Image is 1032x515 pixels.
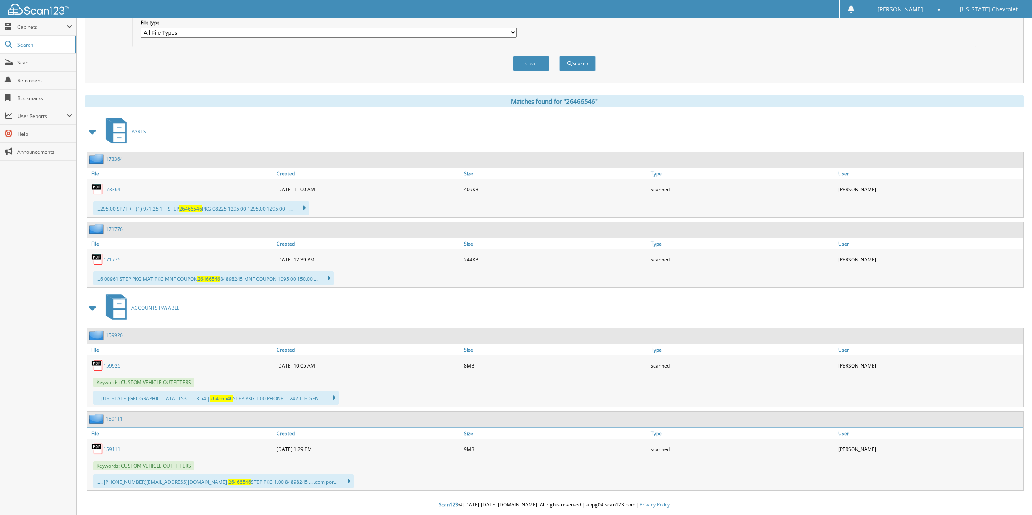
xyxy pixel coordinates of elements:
a: User [836,168,1023,179]
img: PDF.png [91,253,103,265]
img: folder2.png [89,414,106,424]
span: [US_STATE] Chevrolet [960,7,1018,12]
div: [DATE] 1:29 PM [275,441,462,457]
span: Scan [17,59,72,66]
span: Cabinets [17,24,67,30]
div: [PERSON_NAME] [836,441,1023,457]
a: 173364 [106,156,123,162]
a: Size [462,168,649,179]
label: File type [141,19,517,26]
div: [PERSON_NAME] [836,357,1023,374]
a: Size [462,428,649,439]
span: Scan123 [439,501,458,508]
span: [PERSON_NAME] [878,7,923,12]
div: scanned [649,441,836,457]
a: Type [649,168,836,179]
div: ...295.00 SP7F + - (1) 971.25 1 + STEP PKG 08225 1295.00 1295.00 1295.00 ~... [93,201,309,215]
span: 26466546 [197,276,220,282]
a: Type [649,238,836,249]
div: 409KB [462,181,649,197]
div: [DATE] 10:05 AM [275,357,462,374]
div: ..... [PHONE_NUMBER] [EMAIL_ADDRESS][DOMAIN_NAME] STEP PKG 1.00 84898245 ... .com por... [93,474,354,488]
img: PDF.png [91,443,103,455]
img: PDF.png [91,183,103,195]
div: [DATE] 12:39 PM [275,251,462,267]
img: PDF.png [91,359,103,372]
span: Help [17,130,72,137]
div: scanned [649,251,836,267]
div: © [DATE]-[DATE] [DOMAIN_NAME]. All rights reserved | appg04-scan123-com | [77,495,1032,515]
a: Type [649,428,836,439]
a: 171776 [103,256,120,263]
span: Announcements [17,148,72,155]
div: ...6 00961 STEP PKG MAT PKG MNF COUPON 84898245 MNF COUPON 1095.00 150.00 ... [93,271,334,285]
span: 26466546 [228,479,251,485]
span: 26466546 [179,205,202,212]
img: scan123-logo-white.svg [8,4,69,15]
div: 9MB [462,441,649,457]
a: Size [462,344,649,355]
a: Created [275,428,462,439]
span: Reminders [17,77,72,84]
div: [PERSON_NAME] [836,251,1023,267]
button: Search [559,56,596,71]
span: Bookmarks [17,95,72,102]
a: 173364 [103,186,120,193]
a: Size [462,238,649,249]
a: User [836,344,1023,355]
span: 26466546 [210,395,233,402]
a: ACCOUNTS PAYABLE [101,292,180,324]
iframe: Chat Widget [991,476,1032,515]
a: Created [275,168,462,179]
button: Clear [513,56,549,71]
a: File [87,238,275,249]
span: Search [17,41,71,48]
a: User [836,428,1023,439]
a: 159111 [106,415,123,422]
span: Keywords: CUSTOM VEHICLE OUTFITTERS [93,378,194,387]
div: 8MB [462,357,649,374]
a: Created [275,238,462,249]
a: Created [275,344,462,355]
div: [DATE] 11:00 AM [275,181,462,197]
div: Matches found for "26466546" [85,95,1024,107]
div: ... [US_STATE][GEOGRAPHIC_DATA] 15301 13:54 | STEP PKG 1.00 PHONE ... 242 1 IS GEN... [93,391,339,405]
a: Type [649,344,836,355]
span: PARTS [131,128,146,135]
a: File [87,168,275,179]
div: scanned [649,181,836,197]
img: folder2.png [89,224,106,234]
a: 159926 [103,362,120,369]
span: User Reports [17,113,67,120]
div: [PERSON_NAME] [836,181,1023,197]
a: File [87,344,275,355]
a: 171776 [106,226,123,233]
a: 159926 [106,332,123,339]
a: Privacy Policy [639,501,670,508]
span: Keywords: CUSTOM VEHICLE OUTFITTERS [93,461,194,470]
div: 244KB [462,251,649,267]
span: ACCOUNTS PAYABLE [131,304,180,311]
div: scanned [649,357,836,374]
a: 159111 [103,446,120,453]
a: File [87,428,275,439]
a: User [836,238,1023,249]
img: folder2.png [89,330,106,340]
a: PARTS [101,115,146,147]
img: folder2.png [89,154,106,164]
